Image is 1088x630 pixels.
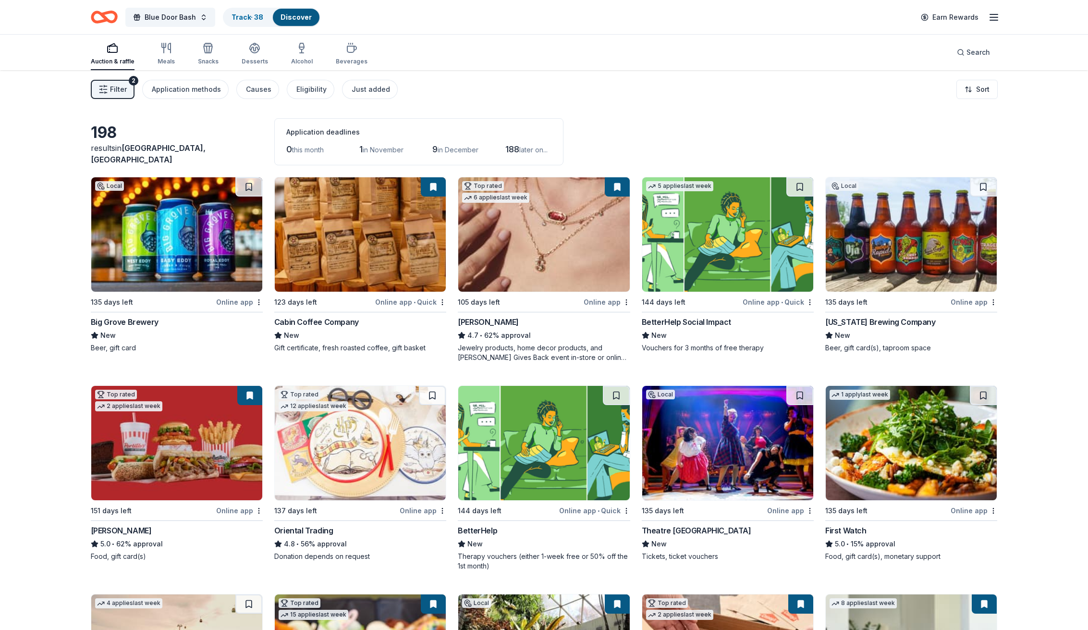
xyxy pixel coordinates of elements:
[275,386,446,500] img: Image for Oriental Trading
[458,552,630,571] div: Therapy vouchers (either 1-week free or 50% off the 1st month)
[336,58,367,65] div: Beverages
[359,144,363,154] span: 1
[292,146,324,154] span: this month
[956,80,998,99] button: Sort
[651,330,667,341] span: New
[91,80,134,99] button: Filter2
[458,330,630,341] div: 62% approval
[642,505,684,517] div: 135 days left
[236,80,279,99] button: Causes
[966,47,990,58] span: Search
[642,525,751,536] div: Theatre [GEOGRAPHIC_DATA]
[559,505,630,517] div: Online app Quick
[91,343,263,353] div: Beer, gift card
[336,38,367,70] button: Beverages
[519,146,548,154] span: later on...
[91,143,206,164] span: in
[949,43,998,62] button: Search
[242,58,268,65] div: Desserts
[91,385,263,561] a: Image for Portillo'sTop rated2 applieslast week151 days leftOnline app[PERSON_NAME]5.0•62% approv...
[642,316,731,328] div: BetterHelp Social Impact
[91,143,206,164] span: [GEOGRAPHIC_DATA], [GEOGRAPHIC_DATA]
[363,146,403,154] span: in November
[95,401,162,411] div: 2 applies last week
[279,401,348,411] div: 12 applies last week
[825,177,997,353] a: Image for Iowa Brewing CompanyLocal135 days leftOnline app[US_STATE] Brewing CompanyNewBeer, gift...
[158,58,175,65] div: Meals
[91,525,152,536] div: [PERSON_NAME]
[826,177,997,292] img: Image for Iowa Brewing Company
[279,390,320,399] div: Top rated
[646,181,713,191] div: 5 applies last week
[91,296,133,308] div: 135 days left
[400,505,446,517] div: Online app
[284,330,299,341] span: New
[480,332,483,339] span: •
[458,385,630,571] a: Image for BetterHelp144 days leftOnline app•QuickBetterHelpNewTherapy vouchers (either 1-week fre...
[375,296,446,308] div: Online app Quick
[95,598,162,608] div: 4 applies last week
[825,343,997,353] div: Beer, gift card(s), taproom space
[296,540,299,548] span: •
[467,538,483,550] span: New
[279,610,348,620] div: 15 applies last week
[91,386,262,500] img: Image for Portillo's
[275,177,446,292] img: Image for Cabin Coffee Company
[91,538,263,550] div: 62% approval
[825,316,936,328] div: [US_STATE] Brewing Company
[291,58,313,65] div: Alcohol
[462,181,504,191] div: Top rated
[642,177,813,292] img: Image for BetterHelp Social Impact
[352,84,390,95] div: Just added
[286,126,551,138] div: Application deadlines
[274,296,317,308] div: 123 days left
[642,296,685,308] div: 144 days left
[91,177,263,353] a: Image for Big Grove BreweryLocal135 days leftOnline appBig Grove BreweryNewBeer, gift card
[91,58,134,65] div: Auction & raffle
[216,505,263,517] div: Online app
[825,552,997,561] div: Food, gift card(s), monetary support
[91,177,262,292] img: Image for Big Grove Brewery
[274,343,446,353] div: Gift certificate, fresh roasted coffee, gift basket
[284,538,295,550] span: 4.8
[91,6,118,28] a: Home
[458,343,630,362] div: Jewelry products, home decor products, and [PERSON_NAME] Gives Back event in-store or online (or ...
[274,538,446,550] div: 56% approval
[642,385,814,561] a: Image for Theatre Cedar RapidsLocal135 days leftOnline appTheatre [GEOGRAPHIC_DATA]NewTickets, ti...
[584,296,630,308] div: Online app
[432,144,438,154] span: 9
[152,84,221,95] div: Application methods
[846,540,849,548] span: •
[91,552,263,561] div: Food, gift card(s)
[274,552,446,561] div: Donation depends on request
[279,598,320,608] div: Top rated
[835,330,850,341] span: New
[642,386,813,500] img: Image for Theatre Cedar Rapids
[651,538,667,550] span: New
[286,144,292,154] span: 0
[414,298,416,306] span: •
[825,538,997,550] div: 15% approval
[458,505,501,517] div: 144 days left
[95,181,124,191] div: Local
[291,38,313,70] button: Alcohol
[826,386,997,500] img: Image for First Watch
[100,538,110,550] span: 5.0
[646,390,675,399] div: Local
[835,538,845,550] span: 5.0
[458,177,629,292] img: Image for Kendra Scott
[274,177,446,353] a: Image for Cabin Coffee Company123 days leftOnline app•QuickCabin Coffee CompanyNewGift certificat...
[125,8,215,27] button: Blue Door Bash
[467,330,478,341] span: 4.7
[646,610,713,620] div: 2 applies last week
[216,296,263,308] div: Online app
[198,58,219,65] div: Snacks
[91,505,132,517] div: 151 days left
[462,598,491,608] div: Local
[830,598,897,608] div: 8 applies last week
[91,316,159,328] div: Big Grove Brewery
[646,598,688,608] div: Top rated
[830,390,890,400] div: 1 apply last week
[145,12,196,23] span: Blue Door Bash
[142,80,229,99] button: Application methods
